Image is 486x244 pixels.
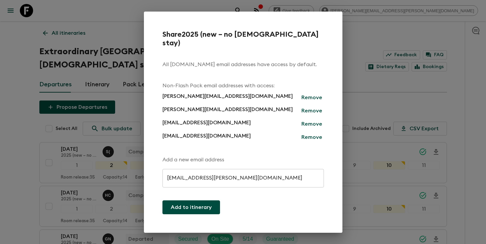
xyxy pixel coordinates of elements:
p: [PERSON_NAME][EMAIL_ADDRESS][DOMAIN_NAME] [162,105,293,116]
p: All [DOMAIN_NAME] email addresses have access by default. [162,61,324,68]
p: Add a new email address [162,156,224,164]
p: [EMAIL_ADDRESS][DOMAIN_NAME] [162,132,251,142]
button: Remove [300,105,324,116]
p: Remove [301,107,322,115]
button: Remove [300,119,324,129]
button: Remove [300,92,324,103]
p: Remove [301,120,322,128]
p: Remove [301,133,322,141]
button: Add to itinerary [162,200,220,214]
p: [PERSON_NAME][EMAIL_ADDRESS][DOMAIN_NAME] [162,92,293,103]
p: Remove [301,94,322,102]
input: john@doe.com [162,169,324,187]
p: [EMAIL_ADDRESS][DOMAIN_NAME] [162,119,251,129]
p: Non-Flash Pack email addresses with access: [162,82,324,90]
h2: Share 2025 (new – no [DEMOGRAPHIC_DATA] stay) [162,30,324,47]
button: Remove [300,132,324,142]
